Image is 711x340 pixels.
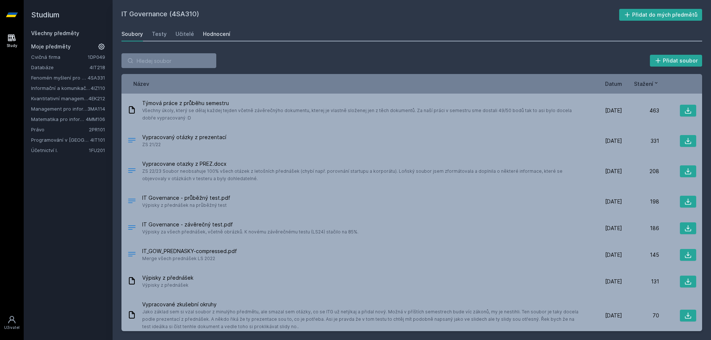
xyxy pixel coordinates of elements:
a: Kvantitativní management [31,95,89,102]
a: Informační a komunikační technologie [31,84,91,92]
a: Matematika pro informatiky [31,115,86,123]
span: Vypracovaný otázky z prezentací [142,134,226,141]
a: Cvičná firma [31,53,88,61]
a: Hodnocení [203,27,230,41]
a: 4IZ110 [91,85,105,91]
h2: IT Governance (4SA310) [121,9,619,21]
a: Všechny předměty [31,30,79,36]
a: Učitelé [176,27,194,41]
a: Uživatel [1,312,22,334]
span: Moje předměty [31,43,71,50]
span: [DATE] [605,278,622,285]
span: IT_GOW_PREDNASKY-compressed.pdf [142,248,237,255]
a: 4EK212 [89,95,105,101]
span: IT Governance - závěrečný test.pdf [142,221,358,228]
div: 186 [622,225,659,232]
span: IT Governance - průběžný test.pdf [142,194,230,202]
a: 3MA114 [87,106,105,112]
button: Datum [605,80,622,88]
button: Stažení [634,80,659,88]
span: Jako základ sem si vzal soubor z minulýho předmětu, ale smazal sem otázky, co se ITG už netýkaj a... [142,308,582,330]
div: 463 [622,107,659,114]
div: 331 [622,137,659,145]
a: 1FU201 [89,147,105,153]
a: Soubory [121,27,143,41]
span: [DATE] [605,168,622,175]
span: ZS 22/23 Soubor neobsahuje 100% všech otázek z letošních přednášek (chybí např. porovnání startup... [142,168,582,182]
div: Soubory [121,30,143,38]
div: 145 [622,251,659,259]
div: Hodnocení [203,30,230,38]
a: Fenomén myšlení pro manažery [31,74,88,81]
a: Study [1,30,22,52]
span: Výpisky z přednášek [142,282,193,289]
div: 208 [622,168,659,175]
a: 4IT218 [90,64,105,70]
a: Management pro informatiky a statistiky [31,105,87,112]
span: [DATE] [605,312,622,319]
span: Vypracovane otazky z PREZ.docx [142,160,582,168]
span: Vypracované zkušební okruhy [142,301,582,308]
div: 70 [622,312,659,319]
span: [DATE] [605,107,622,114]
span: [DATE] [605,198,622,205]
div: PDF [127,223,136,234]
a: 4IT101 [90,137,105,143]
span: [DATE] [605,225,622,232]
a: Účetnictví I. [31,147,89,154]
button: Přidat soubor [650,55,702,67]
a: Databáze [31,64,90,71]
div: Učitelé [176,30,194,38]
div: .DOCX [127,136,136,147]
span: Výpisky za všech přednášek, včetně obrázků. K novému závěrečnému testu (LS24) stačilo na 85%. [142,228,358,236]
div: Testy [152,30,167,38]
span: Výpisky z přednášek na průběžný test [142,202,230,209]
span: [DATE] [605,251,622,259]
div: PDF [127,250,136,260]
span: Výpisky z přednášek [142,274,193,282]
span: Týmová práce z průběhu semestru [142,100,582,107]
span: ZS 21/22 [142,141,226,148]
span: [DATE] [605,137,622,145]
a: 4SA331 [88,75,105,81]
div: DOCX [127,166,136,177]
a: Právo [31,126,89,133]
span: Všechny úkoly, který se dělaj každej tejden včetně závěrečnýho dokumentu, kterej je vlastně slože... [142,107,582,122]
div: 198 [622,198,659,205]
div: Uživatel [4,325,20,330]
a: 1DP049 [88,54,105,60]
button: Název [133,80,149,88]
span: Merge všech prednášek LS 2022 [142,255,237,262]
input: Hledej soubor [121,53,216,68]
button: Přidat do mých předmětů [619,9,702,21]
a: 2PR101 [89,127,105,132]
div: PDF [127,196,136,207]
span: Stažení [634,80,653,88]
a: 4MM106 [86,116,105,122]
a: Testy [152,27,167,41]
a: Programování v [GEOGRAPHIC_DATA] [31,136,90,144]
div: Study [7,43,17,48]
div: 131 [622,278,659,285]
